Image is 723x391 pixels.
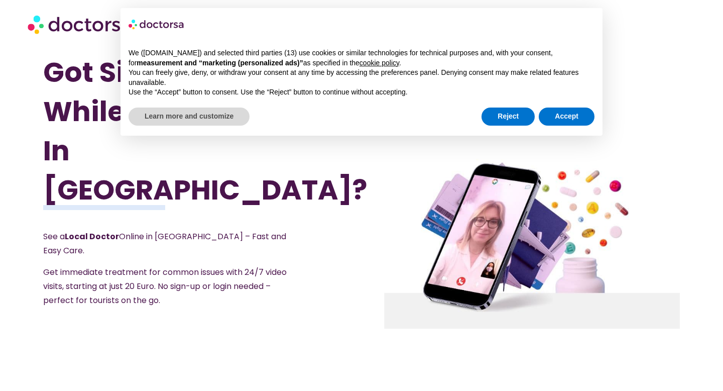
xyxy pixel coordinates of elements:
[129,108,250,126] button: Learn more and customize
[129,87,594,97] p: Use the “Accept” button to consent. Use the “Reject” button to continue without accepting.
[43,266,287,306] span: Get immediate treatment for common issues with 24/7 video visits, starting at just 20 Euro. No si...
[539,108,594,126] button: Accept
[137,59,303,67] strong: measurement and “marketing (personalized ads)”
[481,108,535,126] button: Reject
[43,53,314,210] h1: Got Sick While Traveling In [GEOGRAPHIC_DATA]?
[43,231,286,256] span: See a Online in [GEOGRAPHIC_DATA] – Fast and Easy Care.
[129,48,594,68] p: We ([DOMAIN_NAME]) and selected third parties (13) use cookies or similar technologies for techni...
[65,231,119,242] strong: Local Doctor
[359,59,399,67] a: cookie policy
[129,68,594,87] p: You can freely give, deny, or withdraw your consent at any time by accessing the preferences pane...
[129,16,185,32] img: logo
